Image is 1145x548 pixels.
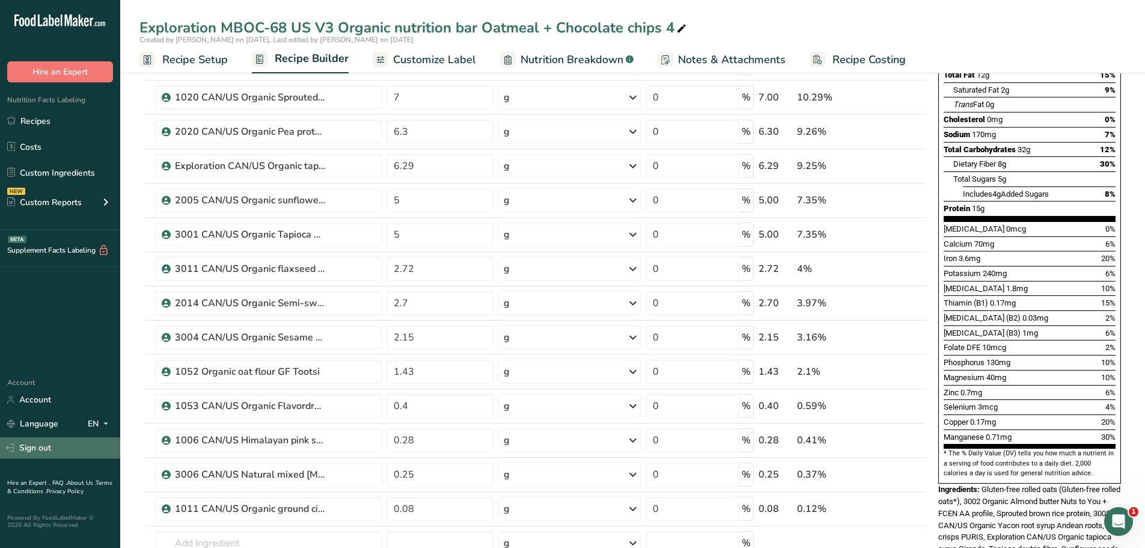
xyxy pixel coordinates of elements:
span: Manganese [944,433,984,442]
div: 5.00 [759,227,793,242]
span: 4% [1105,402,1116,411]
span: 1mg [1022,328,1038,337]
div: 6.29 [759,159,793,173]
a: Notes & Attachments [658,46,786,73]
span: Created by [PERSON_NAME] on [DATE], Last edited by [PERSON_NAME] on [DATE] [139,35,414,45]
span: 1 [1129,507,1138,517]
span: 32g [1018,145,1030,154]
div: 7.35% [797,227,869,242]
span: 30% [1100,159,1116,168]
span: 3.6mg [959,254,980,263]
div: 4% [797,262,869,276]
div: 2005 CAN/US Organic sunflower seeds Tootsi + FCEN [175,193,325,208]
span: 6% [1105,388,1116,397]
span: Recipe Costing [832,52,906,68]
span: Dietary Fiber [953,159,996,168]
span: 240mg [983,269,1007,278]
div: Custom Reports [7,196,82,209]
a: Language [7,413,58,434]
span: 4g [992,189,1001,199]
i: Trans [953,100,973,109]
div: 9.25% [797,159,869,173]
a: Privacy Policy [46,487,84,496]
div: 3004 CAN/US Organic Sesame butter Nuts to you + FCEN AA profile [175,330,325,345]
a: Recipe Costing [810,46,906,73]
div: 0.12% [797,502,869,516]
span: 20% [1101,417,1116,426]
div: g [504,159,510,173]
span: Customize Label [393,52,476,68]
div: 2.70 [759,296,793,310]
span: 6% [1105,328,1116,337]
div: 7.35% [797,193,869,208]
span: 0.03mg [1022,313,1048,322]
div: 0.25 [759,467,793,482]
span: 0.17mg [970,417,996,426]
div: NEW [7,188,25,195]
div: Powered By FoodLabelMaker © 2025 All Rights Reserved [7,514,113,529]
div: 3.16% [797,330,869,345]
span: 8% [1105,189,1116,199]
span: 0mcg [1006,224,1026,233]
span: 10% [1101,358,1116,367]
span: 3mcg [978,402,998,411]
span: 9% [1105,85,1116,94]
div: 2.15 [759,330,793,345]
div: g [504,467,510,482]
div: Exploration MBOC-68 US V3 Organic nutrition bar Oatmeal + Chocolate chips 4 [139,17,689,38]
a: Customize Label [373,46,476,73]
span: Potassium [944,269,981,278]
div: 3001 CAN/US Organic Tapioca dextrin fibre 70 [PERSON_NAME] Advanced Ingredients [175,227,325,242]
div: 1.43 [759,365,793,379]
div: g [504,125,510,139]
span: 15% [1101,298,1116,307]
div: 0.08 [759,502,793,516]
div: g [504,296,510,310]
span: Ingredients: [938,485,980,494]
div: 3006 CAN/US Natural mixed [MEDICAL_DATA] 70 HSF [175,467,325,482]
span: Iron [944,254,957,263]
span: 5g [998,174,1006,183]
span: Calcium [944,239,972,248]
span: Copper [944,417,968,426]
span: Magnesium [944,373,985,382]
span: Selenium [944,402,976,411]
div: 10.29% [797,90,869,105]
span: 2% [1105,343,1116,352]
a: FAQ . [52,479,67,487]
span: 40mg [986,373,1006,382]
a: Recipe Builder [252,45,349,74]
iframe: Intercom live chat [1104,507,1133,536]
div: 1006 CAN/US Himalayan pink salt Tootsi [175,433,325,448]
a: Terms & Conditions . [7,479,112,496]
div: 1052 Organic oat flour GF Tootsi [175,365,325,379]
div: 0.40 [759,399,793,413]
span: Phosphorus [944,358,985,367]
span: Recipe Builder [275,51,349,67]
div: 2.72 [759,262,793,276]
a: About Us . [67,479,96,487]
div: 7.00 [759,90,793,105]
span: Protein [944,204,970,213]
span: 8g [998,159,1006,168]
div: 9.26% [797,125,869,139]
div: g [504,365,510,379]
span: 10% [1101,284,1116,293]
div: 2.1% [797,365,869,379]
span: 10mcg [982,343,1006,352]
span: 130mg [986,358,1010,367]
div: g [504,262,510,276]
span: 0mg [987,115,1003,124]
span: 12% [1100,145,1116,154]
span: [MEDICAL_DATA] [944,224,1004,233]
span: Sodium [944,130,970,139]
span: Total Sugars [953,174,996,183]
span: 6% [1105,269,1116,278]
a: Hire an Expert . [7,479,50,487]
span: Thiamin (B1) [944,298,988,307]
div: 3011 CAN/US Organic flaxseed [MEDICAL_DATA] USP Caldic [175,262,325,276]
div: Exploration CAN/US Organic tapioca syrup Ciranda [175,159,325,173]
div: g [504,330,510,345]
div: EN [88,417,113,431]
span: 0g [986,100,994,109]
